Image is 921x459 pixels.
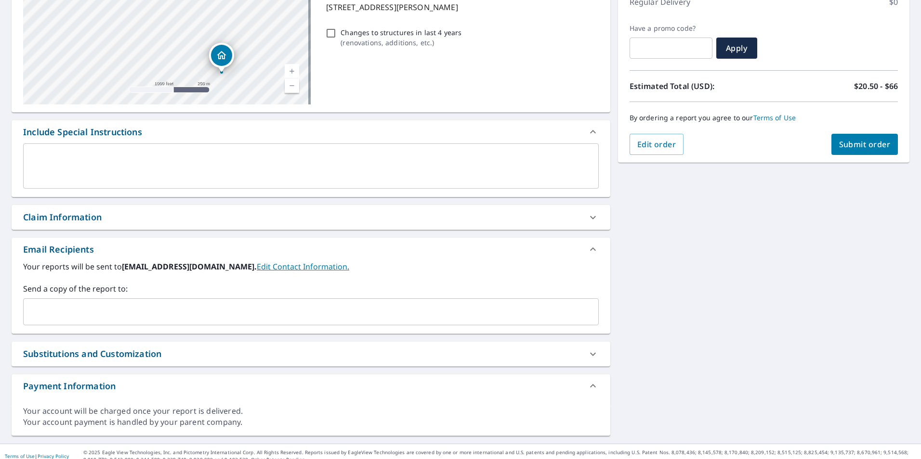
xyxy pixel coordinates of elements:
[23,417,599,428] div: Your account payment is handled by your parent company.
[341,27,461,38] p: Changes to structures in last 4 years
[122,261,257,272] b: [EMAIL_ADDRESS][DOMAIN_NAME].
[23,283,599,294] label: Send a copy of the report to:
[341,38,461,48] p: ( renovations, additions, etc. )
[23,406,599,417] div: Your account will be charged once your report is delivered.
[753,113,796,122] a: Terms of Use
[23,347,161,360] div: Substitutions and Customization
[285,78,299,93] a: Current Level 15, Zoom Out
[724,43,750,53] span: Apply
[285,64,299,78] a: Current Level 15, Zoom In
[854,80,898,92] p: $20.50 - $66
[209,43,234,73] div: Dropped pin, building 1, Residential property, 9600 SW Ventura Ct Portland, OR 97223
[23,126,142,139] div: Include Special Instructions
[12,238,610,261] div: Email Recipients
[23,261,599,272] label: Your reports will be sent to
[12,120,610,143] div: Include Special Instructions
[12,342,610,366] div: Substitutions and Customization
[831,134,898,155] button: Submit order
[326,1,594,13] p: [STREET_ADDRESS][PERSON_NAME]
[5,453,69,459] p: |
[630,80,764,92] p: Estimated Total (USD):
[257,261,349,272] a: EditContactInfo
[23,243,94,256] div: Email Recipients
[23,211,102,224] div: Claim Information
[637,139,676,150] span: Edit order
[12,374,610,397] div: Payment Information
[630,24,712,33] label: Have a promo code?
[716,38,757,59] button: Apply
[839,139,891,150] span: Submit order
[23,380,116,393] div: Payment Information
[12,205,610,229] div: Claim Information
[630,114,898,122] p: By ordering a report you agree to our
[630,134,684,155] button: Edit order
